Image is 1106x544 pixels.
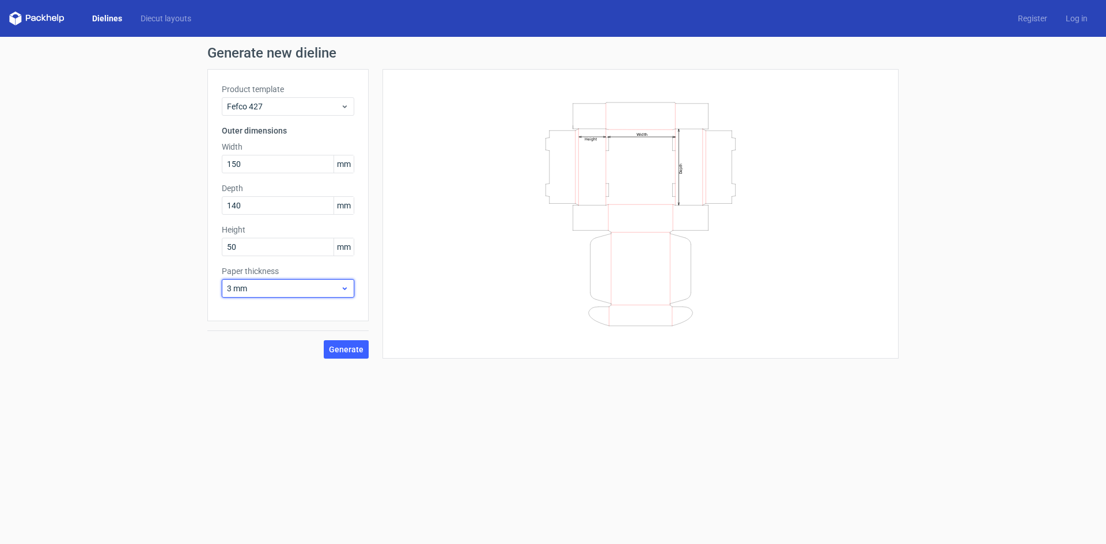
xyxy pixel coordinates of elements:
[1056,13,1097,24] a: Log in
[679,163,683,173] text: Depth
[334,238,354,256] span: mm
[329,345,363,353] span: Generate
[324,340,369,359] button: Generate
[131,13,200,24] a: Diecut layouts
[334,197,354,214] span: mm
[222,125,354,136] h3: Outer dimensions
[637,131,647,136] text: Width
[227,283,340,294] span: 3 mm
[222,182,354,194] label: Depth
[1009,13,1056,24] a: Register
[585,136,597,141] text: Height
[222,141,354,153] label: Width
[222,265,354,277] label: Paper thickness
[227,101,340,112] span: Fefco 427
[222,224,354,235] label: Height
[207,46,899,60] h1: Generate new dieline
[222,83,354,95] label: Product template
[83,13,131,24] a: Dielines
[334,155,354,173] span: mm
